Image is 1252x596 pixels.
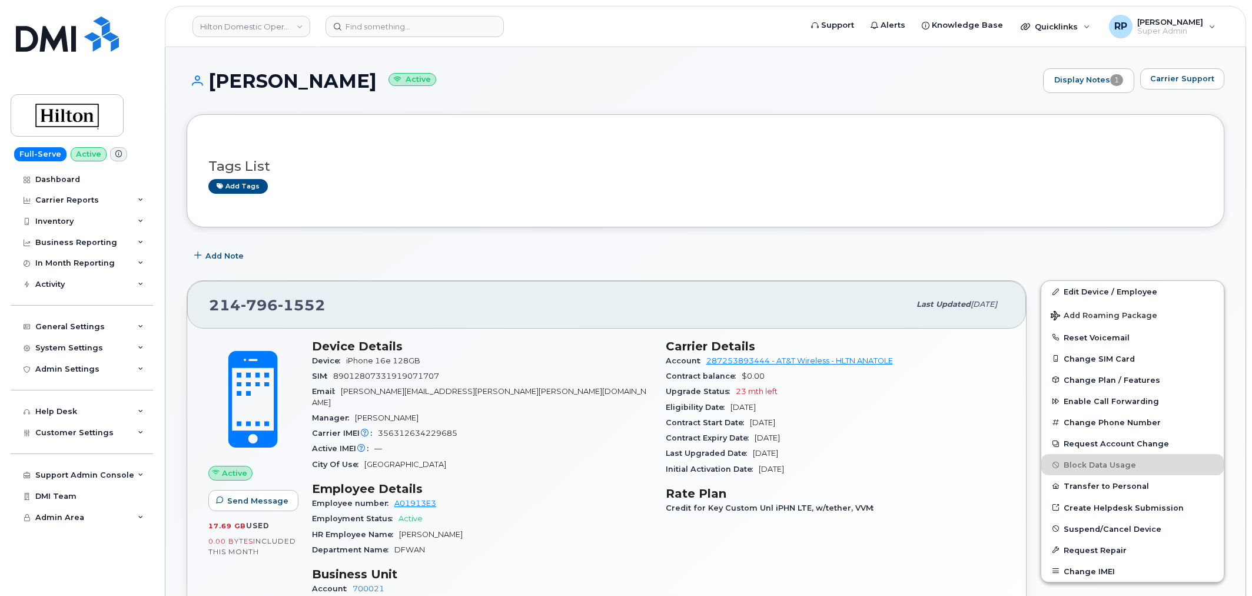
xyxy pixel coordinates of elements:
[388,73,436,87] small: Active
[916,300,971,309] span: Last updated
[666,433,755,442] span: Contract Expiry Date
[187,71,1037,91] h1: [PERSON_NAME]
[1064,397,1159,406] span: Enable Call Forwarding
[278,296,326,314] span: 1552
[312,387,341,396] span: Email
[666,486,1005,501] h3: Rate Plan
[208,490,298,511] button: Send Message
[1140,68,1224,90] button: Carrier Support
[208,537,296,556] span: included this month
[1041,412,1224,433] button: Change Phone Number
[1041,348,1224,369] button: Change SIM Card
[730,403,756,412] span: [DATE]
[378,429,457,438] span: 356312634229685
[666,339,1005,353] h3: Carrier Details
[666,356,706,365] span: Account
[312,530,399,539] span: HR Employee Name
[399,530,463,539] span: [PERSON_NAME]
[1043,68,1134,93] a: Display Notes1
[759,465,784,474] span: [DATE]
[1064,524,1161,533] span: Suspend/Cancel Device
[1041,454,1224,475] button: Block Data Usage
[755,433,780,442] span: [DATE]
[706,356,893,365] a: 287253893444 - AT&T Wireless - HLTN ANATOLE
[312,356,346,365] span: Device
[312,482,652,496] h3: Employee Details
[736,387,778,396] span: 23 mth left
[1041,475,1224,496] button: Transfer to Personal
[208,179,268,194] a: Add tags
[750,418,775,427] span: [DATE]
[971,300,997,309] span: [DATE]
[312,499,394,508] span: Employee number
[222,468,247,479] span: Active
[742,372,765,380] span: $0.00
[364,460,446,469] span: [GEOGRAPHIC_DATA]
[312,413,355,422] span: Manager
[208,159,1203,174] h3: Tags List
[1110,74,1123,86] span: 1
[1041,561,1224,582] button: Change IMEI
[312,460,364,469] span: City Of Use
[241,296,278,314] span: 796
[312,444,374,453] span: Active IMEI
[312,387,646,406] span: [PERSON_NAME][EMAIL_ADDRESS][PERSON_NAME][PERSON_NAME][DOMAIN_NAME]
[209,296,326,314] span: 214
[1064,375,1160,384] span: Change Plan / Features
[666,418,750,427] span: Contract Start Date
[208,537,253,545] span: 0.00 Bytes
[1041,303,1224,327] button: Add Roaming Package
[374,444,382,453] span: —
[1041,539,1224,561] button: Request Repair
[333,372,439,380] span: 89012807331919071707
[666,403,730,412] span: Eligibility Date
[398,514,423,523] span: Active
[666,504,879,512] span: Credit for Key Custom Unl iPHN LTE, w/tether, VVM
[1041,390,1224,412] button: Enable Call Forwarding
[353,584,384,593] a: 700021
[666,465,759,474] span: Initial Activation Date
[666,387,736,396] span: Upgrade Status
[312,514,398,523] span: Employment Status
[355,413,419,422] span: [PERSON_NAME]
[312,545,394,554] span: Department Name
[208,522,246,530] span: 17.69 GB
[1041,518,1224,539] button: Suspend/Cancel Device
[312,372,333,380] span: SIM
[666,372,742,380] span: Contract balance
[394,499,436,508] a: A01913E3
[312,584,353,593] span: Account
[1041,433,1224,454] button: Request Account Change
[1041,281,1224,302] a: Edit Device / Employee
[227,495,288,506] span: Send Message
[1201,545,1243,587] iframe: Messenger Launcher
[205,250,244,261] span: Add Note
[394,545,425,554] span: DFWAN
[1041,497,1224,518] a: Create Helpdesk Submission
[666,449,753,458] span: Last Upgraded Date
[312,567,652,581] h3: Business Unit
[246,521,270,530] span: used
[1041,369,1224,390] button: Change Plan / Features
[1051,311,1157,322] span: Add Roaming Package
[312,429,378,438] span: Carrier IMEI
[1150,73,1214,84] span: Carrier Support
[346,356,420,365] span: iPhone 16e 128GB
[187,245,254,266] button: Add Note
[1041,327,1224,348] button: Reset Voicemail
[312,339,652,353] h3: Device Details
[753,449,778,458] span: [DATE]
